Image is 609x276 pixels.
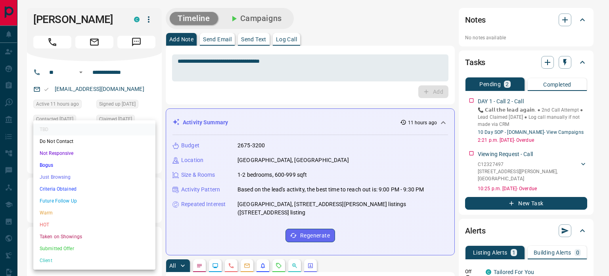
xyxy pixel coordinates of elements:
li: Future Follow Up [33,195,155,207]
li: Taken on Showings [33,231,155,243]
li: Warm [33,207,155,219]
li: Bogus [33,159,155,171]
li: Client [33,255,155,266]
li: Criteria Obtained [33,183,155,195]
li: Just Browsing [33,171,155,183]
li: Do Not Contact [33,135,155,147]
li: Not Responsive [33,147,155,159]
li: Submitted Offer [33,243,155,255]
li: HOT [33,219,155,231]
